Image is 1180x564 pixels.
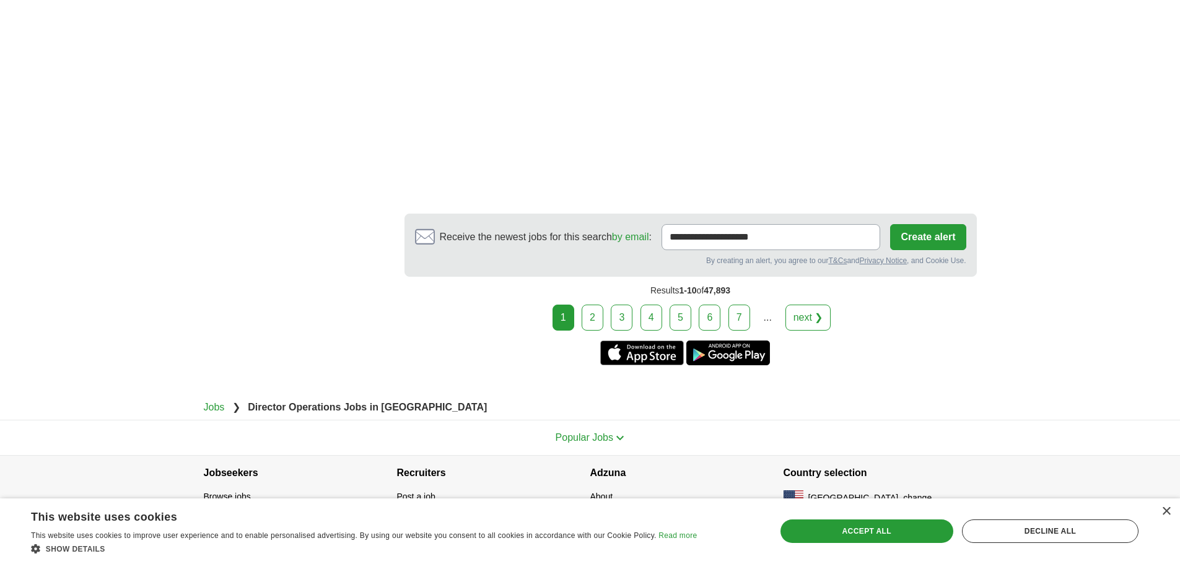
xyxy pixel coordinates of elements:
[440,230,652,245] span: Receive the newest jobs for this search :
[728,305,750,331] a: 7
[204,402,225,412] a: Jobs
[962,519,1138,543] div: Decline all
[611,305,632,331] a: 3
[204,492,251,501] a: Browse jobs
[404,277,977,305] div: Results of
[755,305,780,330] div: ...
[780,519,953,543] div: Accept all
[890,224,966,250] button: Create alert
[658,531,697,540] a: Read more, opens a new window
[680,285,697,295] span: 1-10
[670,305,691,331] a: 5
[248,402,487,412] strong: Director Operations Jobs in [GEOGRAPHIC_DATA]
[903,492,932,505] button: change
[699,305,720,331] a: 6
[415,255,966,266] div: By creating an alert, you agree to our and , and Cookie Use.
[553,305,574,331] div: 1
[828,256,847,265] a: T&Cs
[704,285,730,295] span: 47,893
[590,492,613,501] a: About
[31,542,697,555] div: Show details
[686,341,770,365] a: Get the Android app
[232,402,240,412] span: ❯
[31,506,666,524] div: This website uses cookies
[600,341,684,365] a: Get the iPhone app
[640,305,662,331] a: 4
[1161,507,1171,516] div: Close
[808,492,899,505] span: [GEOGRAPHIC_DATA]
[859,256,907,265] a: Privacy Notice
[46,545,105,553] span: Show details
[31,531,657,540] span: This website uses cookies to improve user experience and to enable personalised advertising. By u...
[785,305,831,331] a: next ❯
[397,492,435,501] a: Post a job
[582,305,603,331] a: 2
[784,456,977,490] h4: Country selection
[556,432,613,443] span: Popular Jobs
[616,435,624,441] img: toggle icon
[612,232,649,242] a: by email
[784,490,803,505] img: US flag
